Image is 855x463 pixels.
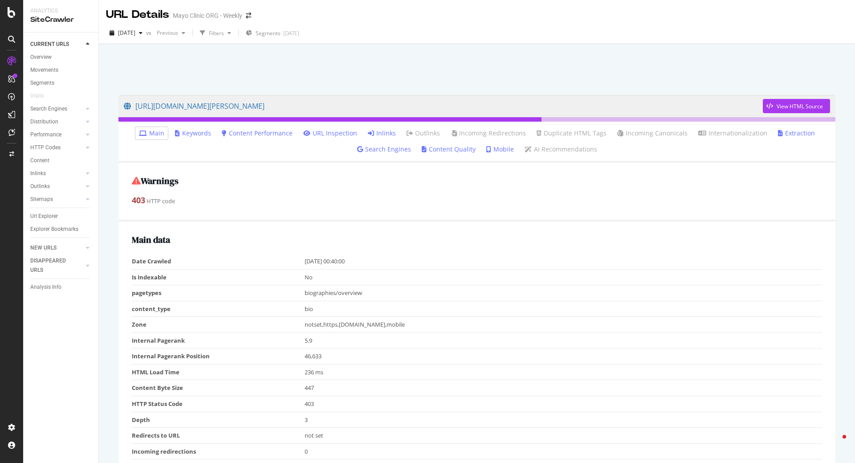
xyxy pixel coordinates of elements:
td: pagetypes [132,285,305,301]
div: arrow-right-arrow-left [246,12,251,19]
td: bio [305,301,822,317]
div: Segments [30,78,54,88]
h2: Warnings [132,176,822,186]
span: Segments [256,29,281,37]
div: Content [30,156,49,165]
div: Search Engines [30,104,67,114]
div: SiteCrawler [30,15,91,25]
a: [URL][DOMAIN_NAME][PERSON_NAME] [124,95,763,117]
a: CURRENT URLS [30,40,83,49]
td: Internal Pagerank Position [132,348,305,365]
td: 447 [305,380,822,396]
a: Main [139,129,164,138]
a: AI Recommendations [525,145,597,154]
a: NEW URLS [30,243,83,253]
div: Outlinks [30,182,50,191]
button: Previous [153,26,189,40]
td: HTML Load Time [132,364,305,380]
a: Overview [30,53,92,62]
div: [DATE] [283,29,299,37]
span: Previous [153,29,178,37]
div: Sitemaps [30,195,53,204]
div: CURRENT URLS [30,40,69,49]
div: URL Details [106,7,169,22]
div: Overview [30,53,52,62]
a: Performance [30,130,83,139]
div: Mayo Clinic ORG - Weekly [173,11,242,20]
span: vs [146,29,153,37]
a: Analysis Info [30,283,92,292]
a: Explorer Bookmarks [30,225,92,234]
div: HTTP Codes [30,143,61,152]
div: Inlinks [30,169,46,178]
td: 0 [305,443,822,459]
td: 3 [305,412,822,428]
h2: Main data [132,235,822,245]
a: Extraction [778,129,815,138]
a: Duplicate HTML Tags [537,129,607,138]
a: Movements [30,66,92,75]
div: Explorer Bookmarks [30,225,78,234]
div: Filters [209,29,224,37]
a: URL Inspection [303,129,357,138]
a: Incoming Redirections [451,129,526,138]
a: Inlinks [368,129,396,138]
td: [DATE] 00:40:00 [305,254,822,269]
span: 2025 Aug. 20th [118,29,135,37]
td: Redirects to URL [132,428,305,444]
div: Performance [30,130,61,139]
div: Url Explorer [30,212,58,221]
td: Date Crawled [132,254,305,269]
a: Incoming Canonicals [617,129,688,138]
div: Movements [30,66,58,75]
div: DISAPPEARED URLS [30,256,75,275]
a: Distribution [30,117,83,127]
button: Filters [196,26,235,40]
a: Content [30,156,92,165]
a: DISAPPEARED URLS [30,256,83,275]
td: biographies/overview [305,285,822,301]
a: Outlinks [407,129,440,138]
a: Inlinks [30,169,83,178]
a: Url Explorer [30,212,92,221]
td: Is Indexable [132,269,305,285]
iframe: Intercom live chat [825,433,846,454]
div: Analytics [30,7,91,15]
div: Distribution [30,117,58,127]
div: View HTML Source [777,102,823,110]
td: Content Byte Size [132,380,305,396]
td: 5.9 [305,332,822,348]
a: HTTP Codes [30,143,83,152]
div: Analysis Info [30,283,61,292]
td: Incoming redirections [132,443,305,459]
a: Search Engines [357,145,411,154]
a: Content Quality [422,145,476,154]
td: notset,https,[DOMAIN_NAME],mobile [305,317,822,333]
td: No [305,269,822,285]
button: [DATE] [106,26,146,40]
div: NEW URLS [30,243,57,253]
a: Content Performance [222,129,293,138]
a: Visits [30,91,53,101]
a: Mobile [486,145,514,154]
td: 46,633 [305,348,822,365]
a: Outlinks [30,182,83,191]
div: Visits [30,91,44,101]
a: Search Engines [30,104,83,114]
a: Sitemaps [30,195,83,204]
td: content_type [132,301,305,317]
a: Segments [30,78,92,88]
td: 403 [305,396,822,412]
strong: 403 [132,195,145,205]
td: 236 ms [305,364,822,380]
td: Zone [132,317,305,333]
a: Internationalization [698,129,767,138]
a: Keywords [175,129,211,138]
button: View HTML Source [763,99,830,113]
button: Segments[DATE] [242,26,303,40]
td: Depth [132,412,305,428]
td: Internal Pagerank [132,332,305,348]
div: HTTP code [132,195,822,206]
td: HTTP Status Code [132,396,305,412]
div: not set [305,431,818,440]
